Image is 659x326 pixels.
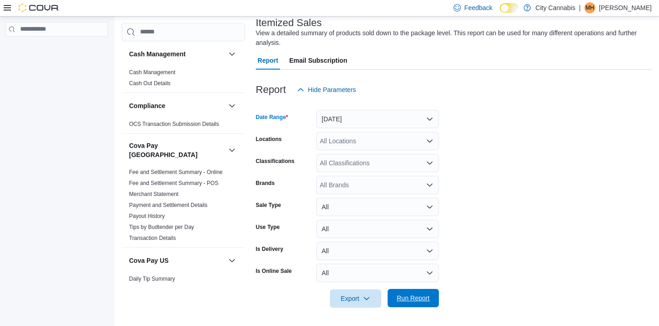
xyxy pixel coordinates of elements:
[535,2,575,13] p: City Cannabis
[129,191,178,197] a: Merchant Statement
[584,2,595,13] div: Michael Holmstrom
[256,136,282,143] label: Locations
[129,201,207,209] span: Payment and Settlement Details
[129,179,218,187] span: Fee and Settlement Summary - POS
[258,51,278,70] span: Report
[129,49,186,59] h3: Cash Management
[129,223,194,231] span: Tips by Budtender per Day
[129,168,223,176] span: Fee and Settlement Summary - Online
[465,3,492,12] span: Feedback
[256,84,286,95] h3: Report
[129,256,225,265] button: Cova Pay US
[129,234,176,242] span: Transaction Details
[122,67,245,92] div: Cash Management
[426,159,433,167] button: Open list of options
[426,137,433,145] button: Open list of options
[129,213,165,219] a: Payout History
[586,2,594,13] span: MH
[256,245,283,253] label: Is Delivery
[316,242,439,260] button: All
[129,202,207,208] a: Payment and Settlement Details
[129,101,165,110] h3: Compliance
[256,179,275,187] label: Brands
[256,267,292,275] label: Is Online Sale
[129,49,225,59] button: Cash Management
[335,289,376,308] span: Export
[397,293,430,303] span: Run Report
[129,224,194,230] a: Tips by Budtender per Day
[599,2,652,13] p: [PERSON_NAME]
[256,201,281,209] label: Sale Type
[308,85,356,94] span: Hide Parameters
[316,264,439,282] button: All
[388,289,439,307] button: Run Report
[129,80,171,87] a: Cash Out Details
[426,181,433,189] button: Open list of options
[122,167,245,247] div: Cova Pay [GEOGRAPHIC_DATA]
[256,28,647,48] div: View a detailed summary of products sold down to the package level. This report can be used for m...
[129,101,225,110] button: Compliance
[227,100,238,111] button: Compliance
[289,51,347,70] span: Email Subscription
[129,80,171,87] span: Cash Out Details
[129,69,175,76] span: Cash Management
[579,2,581,13] p: |
[256,17,322,28] h3: Itemized Sales
[122,273,245,288] div: Cova Pay US
[129,180,218,186] a: Fee and Settlement Summary - POS
[129,121,219,127] a: OCS Transaction Submission Details
[129,212,165,220] span: Payout History
[122,119,245,133] div: Compliance
[293,81,360,99] button: Hide Parameters
[227,145,238,156] button: Cova Pay [GEOGRAPHIC_DATA]
[316,110,439,128] button: [DATE]
[316,220,439,238] button: All
[330,289,381,308] button: Export
[256,158,295,165] label: Classifications
[256,223,280,231] label: Use Type
[227,49,238,60] button: Cash Management
[129,276,175,282] a: Daily Tip Summary
[256,114,288,121] label: Date Range
[316,198,439,216] button: All
[129,69,175,76] a: Cash Management
[500,3,519,13] input: Dark Mode
[5,38,108,60] nav: Complex example
[227,255,238,266] button: Cova Pay US
[129,235,176,241] a: Transaction Details
[129,169,223,175] a: Fee and Settlement Summary - Online
[129,120,219,128] span: OCS Transaction Submission Details
[129,190,178,198] span: Merchant Statement
[129,141,225,159] button: Cova Pay [GEOGRAPHIC_DATA]
[18,3,59,12] img: Cova
[129,256,168,265] h3: Cova Pay US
